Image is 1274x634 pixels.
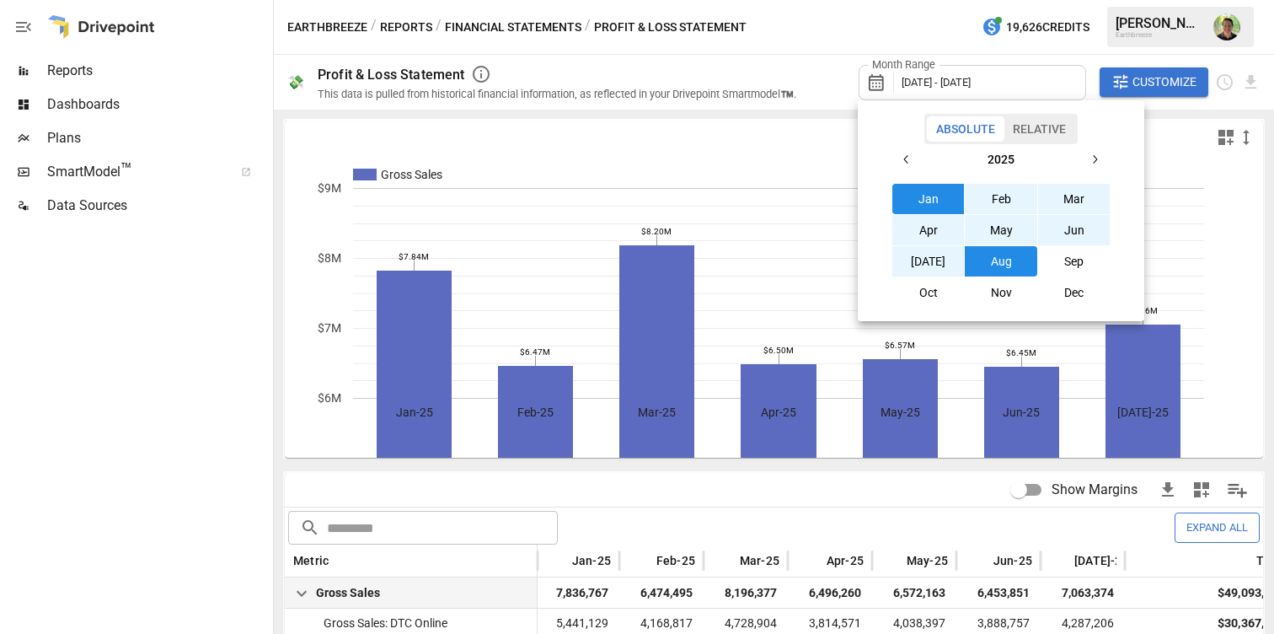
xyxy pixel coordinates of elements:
button: Oct [892,277,965,308]
button: Absolute [927,116,1004,142]
button: Sep [1038,246,1111,277]
button: Apr [892,215,965,245]
button: May [965,215,1037,245]
button: Jan [892,184,965,214]
button: Nov [965,277,1037,308]
button: Feb [965,184,1037,214]
button: Dec [1038,277,1111,308]
button: Jun [1038,215,1111,245]
button: Aug [965,246,1037,277]
button: Relative [1004,116,1075,142]
button: 2025 [922,144,1079,175]
button: [DATE] [892,246,965,277]
button: Mar [1038,184,1111,214]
